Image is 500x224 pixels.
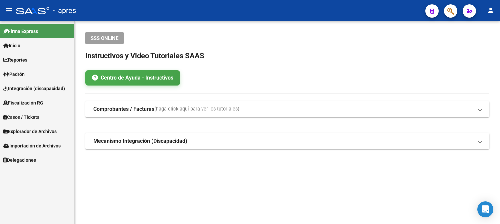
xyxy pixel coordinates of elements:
div: Open Intercom Messenger [477,201,493,217]
mat-icon: menu [5,6,13,14]
a: Centro de Ayuda - Instructivos [85,70,180,86]
strong: Mecanismo Integración (Discapacidad) [93,137,187,145]
span: (haga click aquí para ver los tutoriales) [154,106,239,113]
span: Integración (discapacidad) [3,85,65,92]
mat-expansion-panel-header: Mecanismo Integración (Discapacidad) [85,133,489,149]
span: Importación de Archivos [3,142,61,149]
h2: Instructivos y Video Tutoriales SAAS [85,50,489,62]
span: Explorador de Archivos [3,128,57,135]
span: Inicio [3,42,20,49]
mat-icon: person [487,6,495,14]
strong: Comprobantes / Facturas [93,106,154,113]
span: Reportes [3,56,27,64]
span: Firma Express [3,28,38,35]
span: Delegaciones [3,156,36,164]
span: SSS ONLINE [91,35,118,41]
span: - apres [53,3,76,18]
span: Padrón [3,71,25,78]
button: SSS ONLINE [85,32,124,44]
span: Casos / Tickets [3,113,39,121]
span: Fiscalización RG [3,99,43,107]
mat-expansion-panel-header: Comprobantes / Facturas(haga click aquí para ver los tutoriales) [85,101,489,117]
